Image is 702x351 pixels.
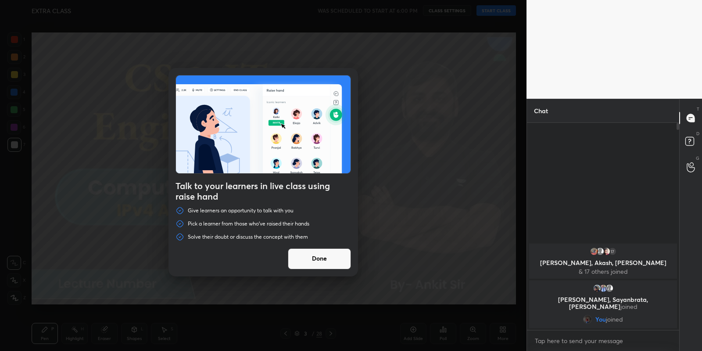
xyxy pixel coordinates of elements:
p: G [696,155,699,161]
img: preRahAdop.42c3ea74.svg [176,75,351,173]
p: Chat [527,99,555,122]
p: T [697,106,699,112]
h4: Talk to your learners in live class using raise hand [175,181,351,202]
p: [PERSON_NAME], Sayanbrata, [PERSON_NAME] [534,296,672,310]
img: default.png [596,247,605,256]
img: a565f96a51eb43bb97e4bb21cea1d71e.jpg [590,247,598,256]
p: & 17 others joined [534,268,672,275]
p: [PERSON_NAME], Akash, [PERSON_NAME] [534,259,672,266]
p: Solve their doubt or discuss the concept with them [188,233,308,240]
p: Give learners an opportunity to talk with you [188,207,294,214]
span: joined [620,302,638,311]
button: Done [288,248,351,269]
span: joined [606,316,623,323]
div: 17 [608,247,617,256]
img: 0cf1bf49248344338ee83de1f04af710.9781463_3 [583,315,592,324]
span: You [595,316,606,323]
img: 3 [602,247,611,256]
div: grid [527,242,679,330]
p: D [696,130,699,137]
img: e9db1e8a43734452b6abbbe208870406.jpg [599,284,608,293]
p: Pick a learner from those who've raised their hands [188,220,309,227]
img: 289925c726cf4b0a9f043f1dbd6dfc14.jpg [593,284,602,293]
img: default.png [605,284,614,293]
